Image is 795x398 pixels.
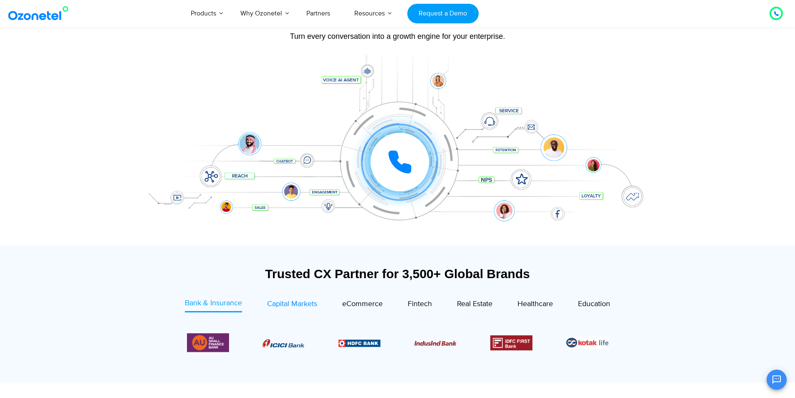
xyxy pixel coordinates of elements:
a: eCommerce [342,298,383,312]
div: Image Carousel [187,332,608,354]
div: 3 / 6 [414,338,457,348]
span: Bank & Insurance [185,299,242,308]
a: Fintech [408,298,432,312]
span: Real Estate [457,299,492,309]
div: 6 / 6 [187,332,229,354]
a: Capital Markets [267,298,317,312]
span: Capital Markets [267,299,317,309]
button: Open chat [767,370,787,390]
img: Picture9.png [338,340,381,347]
a: Bank & Insurance [185,298,242,312]
img: Picture13.png [187,332,229,354]
div: 2 / 6 [338,338,381,348]
div: 5 / 6 [566,337,608,349]
img: Picture26.jpg [566,337,608,349]
a: Healthcare [517,298,553,312]
a: Education [578,298,610,312]
div: Trusted CX Partner for 3,500+ Global Brands [141,266,654,281]
img: Picture12.png [490,335,533,350]
div: 1 / 6 [262,338,305,348]
span: Fintech [408,299,432,309]
div: Turn every conversation into a growth engine for your enterprise. [137,32,659,41]
span: eCommerce [342,299,383,309]
span: Healthcare [517,299,553,309]
img: Picture10.png [414,341,457,346]
a: Real Estate [457,298,492,312]
div: 4 / 6 [490,335,533,350]
a: Request a Demo [407,4,479,23]
img: Picture8.png [262,339,305,347]
span: Education [578,299,610,309]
